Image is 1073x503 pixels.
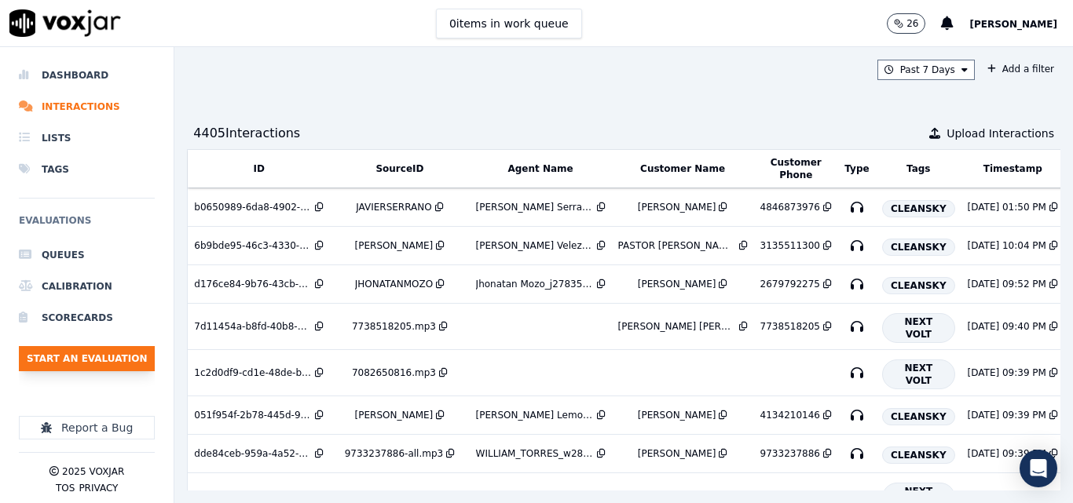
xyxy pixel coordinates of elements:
div: 4405 Interaction s [193,124,300,143]
p: 2025 Voxjar [62,465,124,478]
button: Report a Bug [19,416,155,439]
span: CLEANSKY [882,447,955,464]
div: [DATE] 09:39 PM [968,447,1046,460]
div: WILLIAM_TORRES_w28518_CLEANSKY [476,447,594,460]
div: [DATE] 09:37 PM [968,490,1046,502]
button: Start an Evaluation [19,346,155,371]
span: [PERSON_NAME] [969,19,1057,30]
div: [DATE] 10:04 PM [968,239,1046,252]
button: SourceID [375,162,423,175]
div: 4846873976 [760,201,820,213]
div: [DATE] 09:40 PM [968,320,1046,333]
div: JHONATANMOZO [355,278,433,290]
button: 26 [887,13,941,34]
div: Jhonatan Mozo_j27835_CLEANSKY [476,278,594,290]
div: [PERSON_NAME] [638,447,716,460]
button: Customer Phone [760,156,832,181]
div: [PERSON_NAME] [638,490,716,502]
div: 9733237886-all.mp3 [345,447,443,460]
div: [PERSON_NAME] [355,239,434,252]
button: ID [254,162,265,175]
div: [PERSON_NAME] [PERSON_NAME] [GEOGRAPHIC_DATA] [618,320,736,333]
span: CLEANSKY [882,239,955,256]
a: Interactions [19,91,155,122]
div: JAVIERSERRANO [356,201,431,213]
div: [PERSON_NAME] Velez_s13897_CLEANSKY [476,239,594,252]
div: [PERSON_NAME] [638,409,716,421]
div: PASTOR [PERSON_NAME] [618,239,736,252]
div: [PERSON_NAME] Serrano_j29375_CLEANSKY [476,201,594,213]
span: CLEANSKY [882,200,955,217]
button: Customer Name [640,162,725,175]
button: Past 7 Days [877,60,975,80]
button: TOS [56,482,75,494]
div: b0650989-6da8-4902-ba9a-8f658e38dde8 [194,201,312,213]
a: Calibration [19,271,155,302]
span: NEXT VOLT [882,359,955,389]
span: CLEANSKY [882,408,955,425]
button: 0items in work queue [436,9,582,38]
div: [PERSON_NAME] Lemos_m29671_CLEANSKY [476,409,594,421]
a: Queues [19,239,155,271]
div: 4134210146 [760,409,820,421]
button: Type [844,162,869,175]
div: 3135511300 [760,239,820,252]
div: 3129376050 [760,490,820,502]
a: Dashboard [19,60,155,91]
div: 7738518205.mp3 [352,320,436,333]
button: 26 [887,13,925,34]
div: d176ce84-9b76-43cb-a257-44592a85d0af [194,278,312,290]
div: [DATE] 01:50 PM [968,201,1046,213]
a: Scorecards [19,302,155,334]
a: Lists [19,122,155,154]
div: 051f954f-2b78-445d-9f1d-7c215b7329b1 [194,409,312,421]
div: [PERSON_NAME] [355,409,434,421]
div: [PERSON_NAME] [638,201,716,213]
button: Upload Interactions [929,126,1054,141]
span: CLEANSKY [882,277,955,294]
div: 3129376050.mp3 [352,490,436,502]
div: [DATE] 09:52 PM [968,278,1046,290]
button: [PERSON_NAME] [969,14,1073,33]
div: 7738518205 [760,320,820,333]
div: 9733237886 [760,447,820,460]
div: Open Intercom Messenger [1020,450,1057,487]
div: [DATE] 09:39 PM [968,409,1046,421]
span: Upload Interactions [947,126,1054,141]
button: Privacy [79,482,118,494]
img: voxjar logo [9,9,121,37]
a: Tags [19,154,155,185]
div: 7082650816.mp3 [352,366,436,379]
p: 26 [906,17,918,30]
div: [PERSON_NAME] [638,278,716,290]
button: Timestamp [983,162,1042,175]
span: NEXT VOLT [882,313,955,343]
h6: Evaluations [19,211,155,239]
div: 1c2d0df9-cd1e-48de-b8c2-d3cb3af35f00 [194,366,312,379]
div: [DATE] 09:39 PM [968,366,1046,379]
div: 2679792275 [760,278,820,290]
button: Add a filter [981,60,1060,78]
div: dde84ceb-959a-4a52-ad62-c943d121463d [194,447,312,460]
button: Tags [906,162,930,175]
button: Agent Name [507,162,573,175]
div: 6b9bde95-46c3-4330-ac1f-a3ce58f773b6 [194,239,312,252]
div: aa06a787-03a2-4492-a5d7-1f6668dc4560 [194,490,312,502]
div: 7d11454a-b8fd-40b8-892f-f2f6e5b3cb7c [194,320,312,333]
